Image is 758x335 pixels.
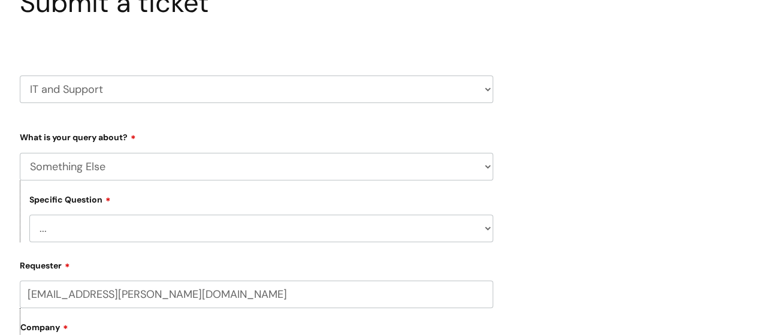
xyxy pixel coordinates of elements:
[20,280,493,308] input: Email
[29,193,111,205] label: Specific Question
[20,256,493,271] label: Requester
[20,128,493,143] label: What is your query about?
